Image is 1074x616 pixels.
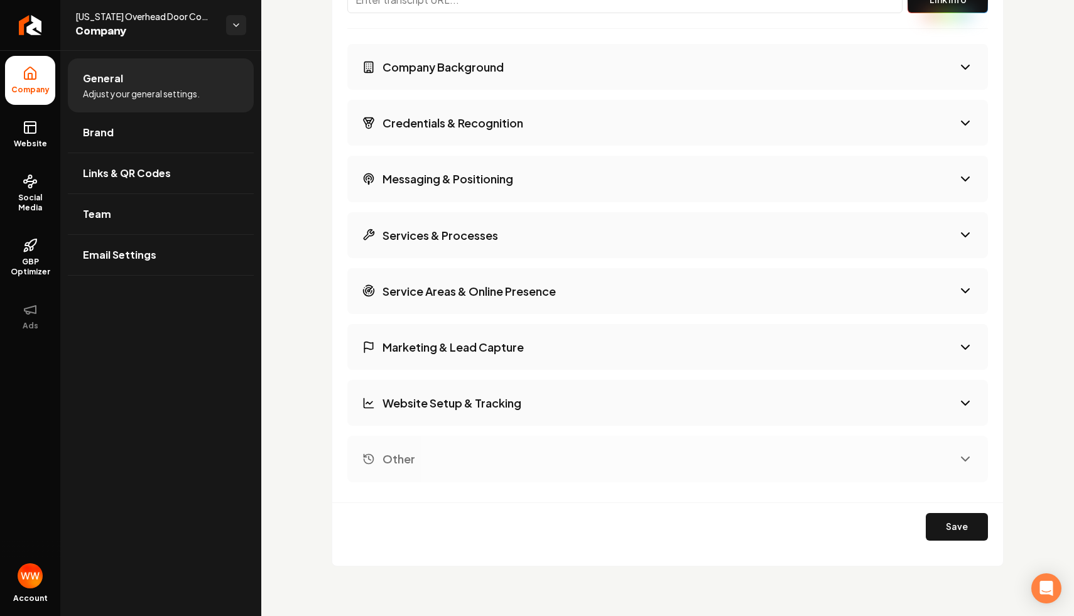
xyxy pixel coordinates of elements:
[18,321,43,331] span: Ads
[382,283,556,299] h3: Service Areas & Online Presence
[347,100,988,146] button: Credentials & Recognition
[6,85,55,95] span: Company
[347,212,988,258] button: Services & Processes
[83,87,200,100] span: Adjust your general settings.
[382,227,498,243] h3: Services & Processes
[347,436,988,482] button: Other
[5,164,55,223] a: Social Media
[382,171,513,186] h3: Messaging & Positioning
[5,193,55,213] span: Social Media
[18,563,43,588] button: Open user button
[382,59,504,75] h3: Company Background
[382,115,523,131] h3: Credentials & Recognition
[347,44,988,90] button: Company Background
[382,451,415,467] h3: Other
[83,166,171,181] span: Links & QR Codes
[83,247,156,262] span: Email Settings
[347,380,988,426] button: Website Setup & Tracking
[1031,573,1061,603] div: Open Intercom Messenger
[83,71,123,86] span: General
[926,513,988,541] button: Save
[18,563,43,588] img: Will Wallace
[68,112,254,153] a: Brand
[5,292,55,341] button: Ads
[5,257,55,277] span: GBP Optimizer
[347,156,988,202] button: Messaging & Positioning
[83,125,114,140] span: Brand
[9,139,52,149] span: Website
[347,324,988,370] button: Marketing & Lead Capture
[19,15,42,35] img: Rebolt Logo
[83,207,111,222] span: Team
[68,194,254,234] a: Team
[68,235,254,275] a: Email Settings
[5,228,55,287] a: GBP Optimizer
[75,10,216,23] span: [US_STATE] Overhead Door Company
[382,395,521,411] h3: Website Setup & Tracking
[68,153,254,193] a: Links & QR Codes
[5,110,55,159] a: Website
[347,268,988,314] button: Service Areas & Online Presence
[382,339,524,355] h3: Marketing & Lead Capture
[75,23,216,40] span: Company
[13,593,48,603] span: Account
